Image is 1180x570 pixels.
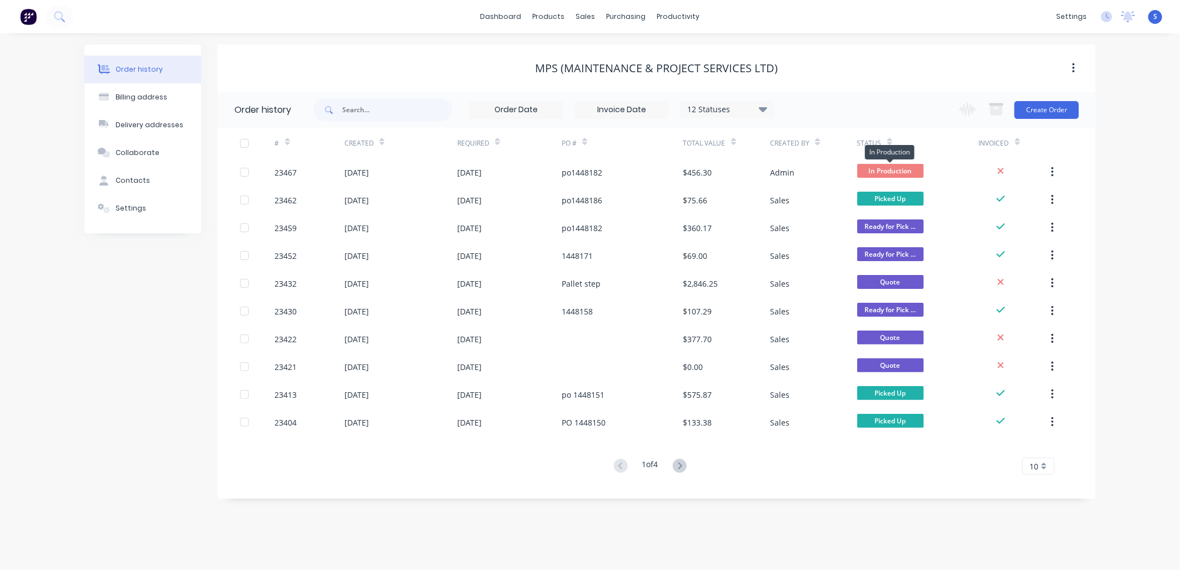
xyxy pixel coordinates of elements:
[275,167,297,178] div: 23467
[683,361,703,373] div: $0.00
[770,128,857,158] div: Created By
[865,145,914,159] div: In Production
[562,250,593,262] div: 1448171
[979,128,1048,158] div: Invoiced
[770,278,789,289] div: Sales
[84,111,201,139] button: Delivery addresses
[770,194,789,206] div: Sales
[344,333,369,345] div: [DATE]
[344,128,457,158] div: Created
[683,389,712,401] div: $575.87
[275,250,297,262] div: 23452
[344,278,369,289] div: [DATE]
[770,389,789,401] div: Sales
[457,306,482,317] div: [DATE]
[457,278,482,289] div: [DATE]
[683,194,708,206] div: $75.66
[275,333,297,345] div: 23422
[457,250,482,262] div: [DATE]
[20,8,37,25] img: Factory
[681,103,774,116] div: 12 Statuses
[575,102,668,118] input: Invoice Date
[562,128,683,158] div: PO #
[84,139,201,167] button: Collaborate
[116,64,163,74] div: Order history
[457,167,482,178] div: [DATE]
[683,417,712,428] div: $133.38
[527,8,571,25] div: products
[344,222,369,234] div: [DATE]
[344,138,374,148] div: Created
[116,92,167,102] div: Billing address
[457,194,482,206] div: [DATE]
[562,194,602,206] div: po1448186
[571,8,601,25] div: sales
[857,247,924,261] span: Ready for Pick ...
[562,167,602,178] div: po1448182
[770,138,809,148] div: Created By
[1051,8,1092,25] div: settings
[344,361,369,373] div: [DATE]
[770,417,789,428] div: Sales
[84,56,201,83] button: Order history
[683,222,712,234] div: $360.17
[116,148,159,158] div: Collaborate
[275,194,297,206] div: 23462
[857,192,924,206] span: Picked Up
[683,167,712,178] div: $456.30
[275,306,297,317] div: 23430
[275,128,344,158] div: #
[652,8,706,25] div: productivity
[275,361,297,373] div: 23421
[770,250,789,262] div: Sales
[562,417,606,428] div: PO 1448150
[857,386,924,400] span: Picked Up
[562,222,602,234] div: po1448182
[857,358,924,372] span: Quote
[457,389,482,401] div: [DATE]
[683,333,712,345] div: $377.70
[275,138,279,148] div: #
[642,458,658,474] div: 1 of 4
[457,128,562,158] div: Required
[275,389,297,401] div: 23413
[475,8,527,25] a: dashboard
[770,306,789,317] div: Sales
[84,167,201,194] button: Contacts
[562,138,577,148] div: PO #
[536,62,778,75] div: MPS (Maintenance & Project Services Ltd)
[344,167,369,178] div: [DATE]
[1029,461,1038,472] span: 10
[857,219,924,233] span: Ready for Pick ...
[469,102,563,118] input: Order Date
[770,333,789,345] div: Sales
[979,138,1009,148] div: Invoiced
[84,83,201,111] button: Billing address
[683,138,726,148] div: Total Value
[275,417,297,428] div: 23404
[275,278,297,289] div: 23432
[770,222,789,234] div: Sales
[562,389,604,401] div: po 1448151
[344,417,369,428] div: [DATE]
[857,275,924,289] span: Quote
[457,138,489,148] div: Required
[857,128,979,158] div: Status
[344,194,369,206] div: [DATE]
[116,176,150,186] div: Contacts
[562,278,601,289] div: Pallet step
[342,99,452,121] input: Search...
[344,389,369,401] div: [DATE]
[457,333,482,345] div: [DATE]
[770,167,794,178] div: Admin
[116,203,146,213] div: Settings
[344,250,369,262] div: [DATE]
[1014,101,1079,119] button: Create Order
[234,103,291,117] div: Order history
[857,331,924,344] span: Quote
[857,164,924,178] span: In Production
[857,138,882,148] div: Status
[683,306,712,317] div: $107.29
[275,222,297,234] div: 23459
[857,414,924,428] span: Picked Up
